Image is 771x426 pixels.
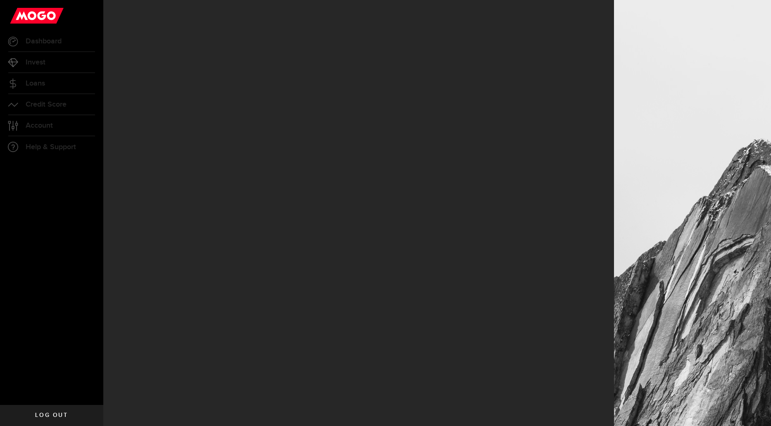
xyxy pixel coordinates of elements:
[26,143,76,151] span: Help & Support
[26,101,67,108] span: Credit Score
[26,80,45,87] span: Loans
[35,412,68,418] span: Log out
[26,122,53,129] span: Account
[26,59,45,66] span: Invest
[26,38,62,45] span: Dashboard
